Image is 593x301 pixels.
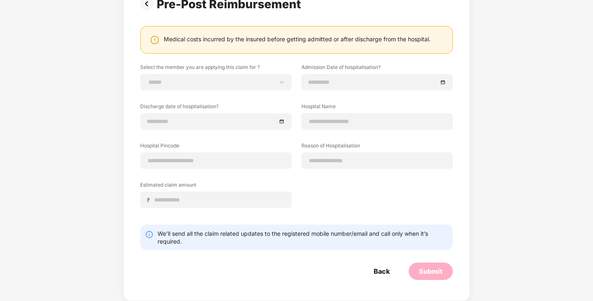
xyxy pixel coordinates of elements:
[301,103,453,113] label: Hospital Name
[301,64,453,74] label: Admission Date of hospitalisation?
[419,267,442,276] div: Submit
[147,196,153,204] span: ₹
[164,35,431,43] div: Medical costs incurred by the insured before getting admitted or after discharge from the hospital.
[301,142,453,152] label: Reason of Hospitalisation
[145,230,153,239] img: svg+xml;base64,PHN2ZyBpZD0iSW5mby0yMHgyMCIgeG1sbnM9Imh0dHA6Ly93d3cudzMub3JnLzIwMDAvc3ZnIiB3aWR0aD...
[140,103,292,113] label: Discharge date of hospitalisation?
[140,64,292,74] label: Select the member you are applying this claim for ?
[158,230,448,245] div: We’ll send all the claim related updates to the registered mobile number/email and call only when...
[374,267,390,276] div: Back
[140,142,292,152] label: Hospital Pincode
[140,181,292,192] label: Estimated claim amount
[150,35,160,45] img: svg+xml;base64,PHN2ZyBpZD0iV2FybmluZ18tXzI0eDI0IiBkYXRhLW5hbWU9Ildhcm5pbmcgLSAyNHgyNCIgeG1sbnM9Im...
